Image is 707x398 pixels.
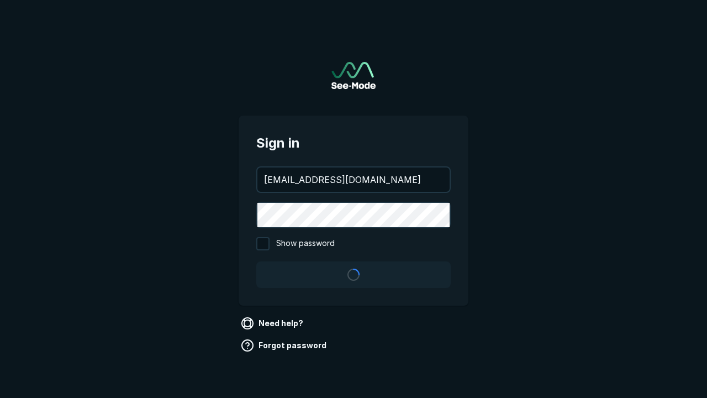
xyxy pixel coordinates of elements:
input: your@email.com [257,167,450,192]
span: Sign in [256,133,451,153]
a: Go to sign in [331,62,376,89]
a: Need help? [239,315,308,332]
span: Show password [276,237,335,250]
img: See-Mode Logo [331,62,376,89]
a: Forgot password [239,337,331,354]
